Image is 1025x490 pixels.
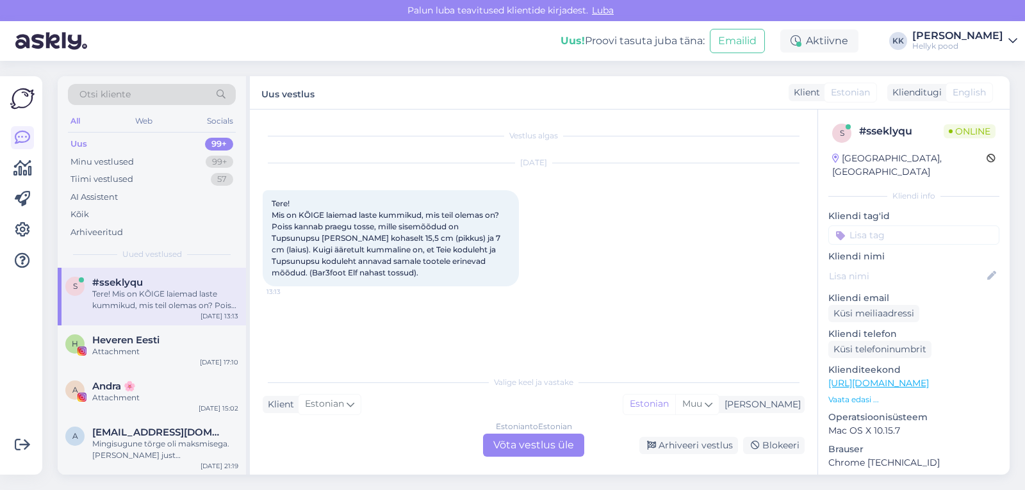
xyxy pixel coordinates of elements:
span: Heveren Eesti [92,334,160,346]
span: Online [944,124,996,138]
span: #sseklyqu [92,277,143,288]
div: Valige keel ja vastake [263,377,805,388]
span: H [72,339,78,348]
p: Kliendi tag'id [828,209,999,223]
div: Küsi telefoninumbrit [828,341,931,358]
span: Uued vestlused [122,249,182,260]
div: [PERSON_NAME] [719,398,801,411]
span: 13:13 [266,287,315,297]
input: Lisa nimi [829,269,985,283]
p: Vaata edasi ... [828,394,999,405]
span: Estonian [831,86,870,99]
p: Mac OS X 10.15.7 [828,424,999,437]
span: Luba [588,4,618,16]
img: Askly Logo [10,86,35,111]
div: Kliendi info [828,190,999,202]
div: 99+ [205,138,233,151]
div: [DATE] [263,157,805,168]
span: Tere! Mis on KÕIGE laiemad laste kummikud, mis teil olemas on? Poiss kannab praegu tosse, mille s... [272,199,502,277]
div: [DATE] 15:02 [199,404,238,413]
span: annamariataidla@gmail.com [92,427,225,438]
div: [GEOGRAPHIC_DATA], [GEOGRAPHIC_DATA] [832,152,987,179]
div: Klient [263,398,294,411]
div: Proovi tasuta juba täna: [561,33,705,49]
p: Operatsioonisüsteem [828,411,999,424]
div: Arhiveeri vestlus [639,437,738,454]
div: Tere! Mis on KÕIGE laiemad laste kummikud, mis teil olemas on? Poiss kannab praegu tosse, mille s... [92,288,238,311]
span: a [72,431,78,441]
span: English [953,86,986,99]
div: Klient [789,86,820,99]
div: Tiimi vestlused [70,173,133,186]
div: 57 [211,173,233,186]
div: Uus [70,138,87,151]
p: Kliendi nimi [828,250,999,263]
span: Estonian [305,397,344,411]
div: Attachment [92,346,238,357]
div: Arhiveeritud [70,226,123,239]
div: Vestlus algas [263,130,805,142]
div: Võta vestlus üle [483,434,584,457]
span: s [73,281,78,291]
div: 99+ [206,156,233,168]
span: s [840,128,844,138]
p: Kliendi telefon [828,327,999,341]
div: [DATE] 17:10 [200,357,238,367]
span: Andra 🌸 [92,380,136,392]
div: Klienditugi [887,86,942,99]
div: KK [889,32,907,50]
b: Uus! [561,35,585,47]
a: [URL][DOMAIN_NAME] [828,377,929,389]
div: Kõik [70,208,89,221]
p: Brauser [828,443,999,456]
p: Chrome [TECHNICAL_ID] [828,456,999,470]
div: [PERSON_NAME] [912,31,1003,41]
div: Estonian to Estonian [496,421,572,432]
span: Muu [682,398,702,409]
div: Hellyk pood [912,41,1003,51]
div: Estonian [623,395,675,414]
div: Socials [204,113,236,129]
p: Klienditeekond [828,363,999,377]
label: Uus vestlus [261,84,315,101]
div: Mingisugune tõrge oli maksmisega. [PERSON_NAME] just [PERSON_NAME] teavitus, et makse läks kenast... [92,438,238,461]
button: Emailid [710,29,765,53]
p: Kliendi email [828,291,999,305]
div: Attachment [92,392,238,404]
div: Aktiivne [780,29,858,53]
div: All [68,113,83,129]
input: Lisa tag [828,225,999,245]
div: [DATE] 21:19 [201,461,238,471]
div: Küsi meiliaadressi [828,305,919,322]
div: Web [133,113,155,129]
span: A [72,385,78,395]
div: [DATE] 13:13 [201,311,238,321]
div: Blokeeri [743,437,805,454]
span: Otsi kliente [79,88,131,101]
a: [PERSON_NAME]Hellyk pood [912,31,1017,51]
div: AI Assistent [70,191,118,204]
div: Minu vestlused [70,156,134,168]
div: # sseklyqu [859,124,944,139]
